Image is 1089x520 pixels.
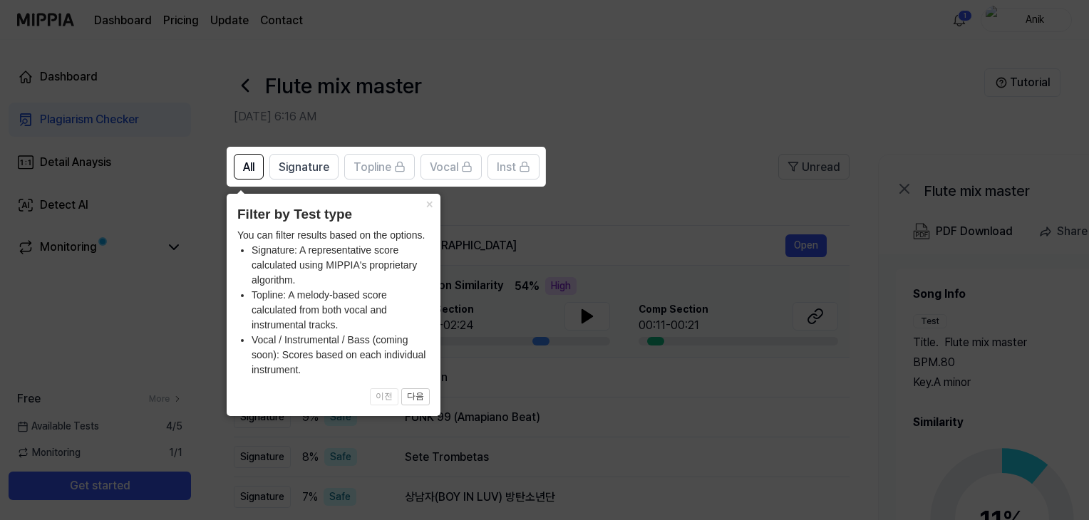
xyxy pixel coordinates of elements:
button: Vocal [420,154,482,180]
li: Vocal / Instrumental / Bass (coming soon): Scores based on each individual instrument. [252,333,430,378]
span: Topline [353,159,391,176]
div: You can filter results based on the options. [237,228,430,378]
span: Vocal [430,159,458,176]
button: All [234,154,264,180]
button: 다음 [401,388,430,405]
span: Signature [279,159,329,176]
button: Topline [344,154,415,180]
li: Signature: A representative score calculated using MIPPIA's proprietary algorithm. [252,243,430,288]
header: Filter by Test type [237,204,430,225]
button: Inst [487,154,540,180]
li: Topline: A melody-based score calculated from both vocal and instrumental tracks. [252,288,430,333]
button: Signature [269,154,339,180]
span: All [243,159,254,176]
button: Close [418,194,440,214]
span: Inst [497,159,516,176]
